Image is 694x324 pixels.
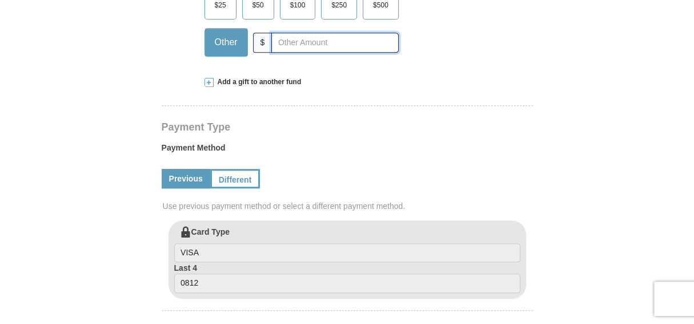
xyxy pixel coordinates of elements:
[174,226,520,263] label: Card Type
[162,142,533,159] label: Payment Method
[209,34,243,51] span: Other
[162,123,533,132] h4: Payment Type
[162,169,210,188] a: Previous
[174,274,520,293] input: Last 4
[174,243,520,263] input: Card Type
[214,77,302,87] span: Add a gift to another fund
[253,33,272,53] span: $
[163,200,534,212] span: Use previous payment method or select a different payment method.
[210,169,260,188] a: Different
[174,262,520,293] label: Last 4
[271,33,398,53] input: Other Amount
